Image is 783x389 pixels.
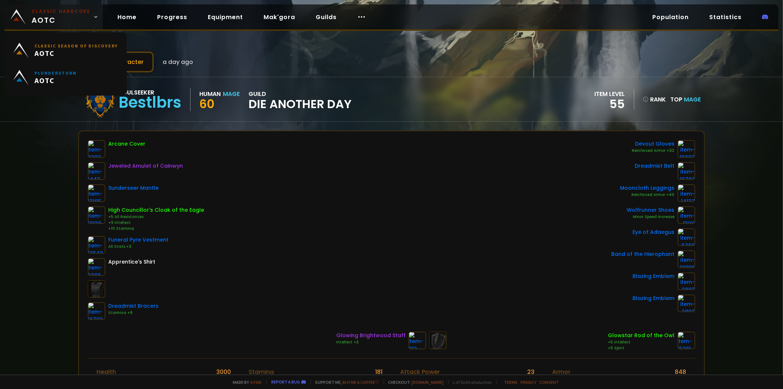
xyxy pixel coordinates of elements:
span: Mage [684,95,701,104]
a: a fan [251,379,262,385]
div: Sunderseer Mantle [108,184,159,192]
span: a day ago [163,57,193,67]
a: Classic HardcoreAOTC [4,4,103,29]
a: Equipment [202,10,249,25]
a: [DOMAIN_NAME] [412,379,444,385]
img: item-6096 [88,258,105,276]
a: Home [112,10,142,25]
div: Eye of Adaegus [633,228,675,236]
div: Top [671,95,701,104]
img: item-5266 [678,228,695,246]
div: Dreadmist Belt [635,162,675,170]
img: item-14137 [678,184,695,202]
a: Mak'gora [258,10,301,25]
div: 23 [527,367,534,376]
a: Guilds [310,10,342,25]
div: Health [97,367,116,376]
div: Dreadmist Bracers [108,302,159,310]
div: Minor Speed Increase [627,214,675,220]
div: Wolfrunner Shoes [627,206,675,214]
img: item-812 [409,332,426,349]
div: Bestlbrs [119,97,181,108]
small: Classic Season of Discovery [35,43,118,49]
img: item-16692 [678,140,695,158]
div: Blazing Emblem [633,272,675,280]
span: 60 [199,96,214,112]
a: Statistics [703,10,747,25]
a: Terms [504,379,518,385]
div: +5 Spirit [608,345,675,351]
div: +10 Stamina [108,226,204,232]
div: Glowstar Rod of the Owl [608,332,675,339]
span: Support me, [311,379,379,385]
img: item-15281 [678,332,695,349]
span: Checkout [384,379,444,385]
img: item-13101 [678,206,695,224]
div: Reinforced Armor +40 [620,192,675,198]
div: Armor [552,367,570,376]
div: Mooncloth Leggings [620,184,675,192]
div: Devout Gloves [632,140,675,148]
div: item level [595,89,625,99]
span: AOTC [35,76,77,85]
a: Classic Season of DiscoveryAOTC [9,37,122,64]
a: Privacy [521,379,537,385]
img: item-1443 [88,162,105,180]
img: item-2802 [678,272,695,290]
div: Jeweled Amulet of Cainwyn [108,162,183,170]
img: item-2802 [678,295,695,312]
span: AOTC [32,8,90,26]
div: Soulseeker [119,88,181,97]
div: Mage [223,89,240,99]
img: item-10138 [88,206,105,224]
div: 848 [675,367,686,376]
span: AOTC [35,49,118,58]
img: item-12542 [88,236,105,254]
span: Die Another Day [249,99,352,110]
img: item-13096 [678,250,695,268]
a: Progress [151,10,193,25]
div: Blazing Emblem [633,295,675,302]
img: item-8292 [88,140,105,158]
div: 3000 [216,367,231,376]
div: +5 All Resistances [108,214,204,220]
img: item-13185 [88,184,105,202]
div: Arcane Cover [108,140,145,148]
img: item-16702 [678,162,695,180]
div: High Councillor's Cloak of the Eagle [108,206,204,214]
div: +9 Intellect [108,220,204,226]
div: 181 [375,367,383,376]
span: Made by [229,379,262,385]
div: Intellect +3 [336,339,406,345]
a: Population [646,10,695,25]
div: Glowing Brightwood Staff [336,332,406,339]
a: Report a bug [272,379,300,385]
small: Plunderstorm [35,70,77,76]
div: Apprentice's Shirt [108,258,155,266]
div: Stamina [249,367,274,376]
small: Classic Hardcore [32,8,90,15]
div: Reinforced Armor +32 [632,148,675,154]
img: item-16703 [88,302,105,320]
a: Consent [540,379,559,385]
div: Human [199,89,221,99]
div: All Stats +3 [108,244,168,250]
div: guild [249,89,352,110]
a: PlunderstormAOTC [9,64,122,91]
div: 55 [595,99,625,110]
div: Band of the Hierophant [612,250,675,258]
div: rank [643,95,666,104]
div: Stamina +9 [108,310,159,316]
div: Attack Power [400,367,440,376]
a: Buy me a coffee [343,379,379,385]
span: v. d752d5 - production [448,379,492,385]
div: +5 Intellect [608,339,675,345]
div: Funeral Pyre Vestment [108,236,168,244]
